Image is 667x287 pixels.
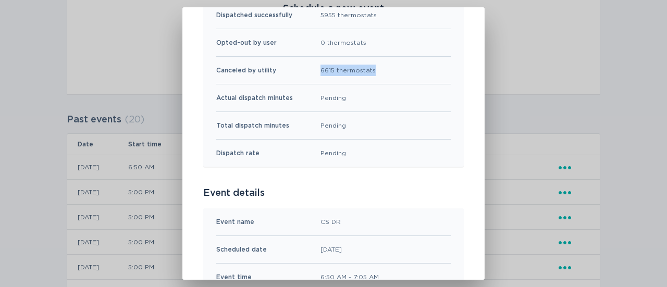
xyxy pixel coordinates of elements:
div: Total dispatch minutes [216,120,289,131]
div: Pending [320,92,346,104]
div: Dispatched successfully [216,9,292,21]
div: Actual dispatch minutes [216,92,293,104]
div: 0 thermostats [320,37,366,48]
div: 5955 thermostats [320,9,377,21]
div: Pending [320,120,346,131]
div: Scheduled date [216,244,267,255]
span: 6:50 AM - 7:05 AM [320,271,391,283]
div: 6615 thermostats [320,65,376,76]
div: Event name [216,216,254,228]
p: Event details [203,188,464,199]
div: Pending [320,147,346,159]
div: Dispatch rate [216,147,260,159]
div: CS DR [320,216,341,228]
div: Opted-out by user [216,37,277,48]
div: [DATE] [320,244,342,255]
div: Canceled by utility [216,65,276,76]
div: Event summary [182,7,485,280]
